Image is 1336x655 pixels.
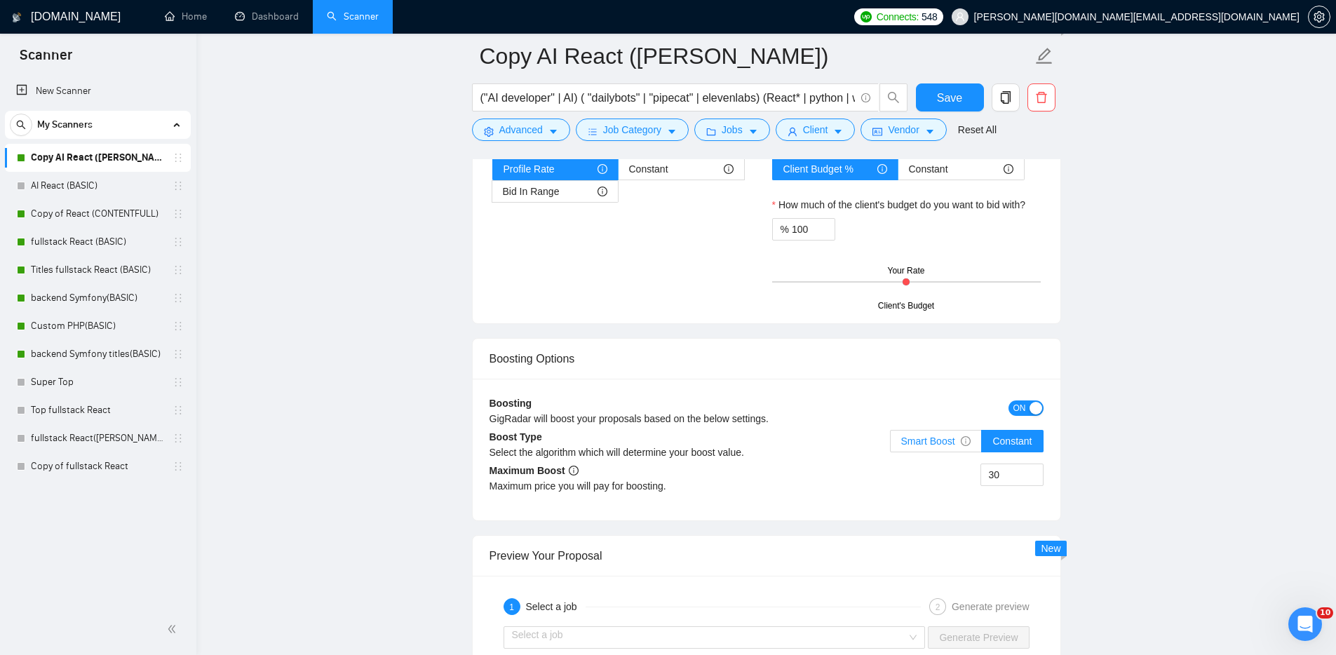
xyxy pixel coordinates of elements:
[490,398,532,409] b: Boosting
[888,122,919,137] span: Vendor
[37,111,93,139] span: My Scanners
[490,339,1044,379] div: Boosting Options
[480,39,1032,74] input: Scanner name...
[1004,164,1013,174] span: info-circle
[1041,543,1060,554] span: New
[1027,83,1055,112] button: delete
[173,349,184,360] span: holder
[667,126,677,137] span: caret-down
[992,83,1020,112] button: copy
[861,93,870,102] span: info-circle
[888,264,925,278] div: Your Rate
[629,158,668,180] span: Constant
[31,200,164,228] a: Copy of React (CONTENTFULL)
[31,396,164,424] a: Top fullstack React
[1035,47,1053,65] span: edit
[472,119,570,141] button: settingAdvancedcaret-down
[509,602,514,612] span: 1
[31,340,164,368] a: backend Symfony titles(BASIC)
[772,197,1026,212] label: How much of the client's budget do you want to bid with?
[484,126,494,137] span: setting
[548,126,558,137] span: caret-down
[490,445,767,460] div: Select the algorithm which will determine your boost value.
[490,431,542,443] b: Boost Type
[11,120,32,130] span: search
[526,598,586,615] div: Select a job
[598,164,607,174] span: info-circle
[861,11,872,22] img: upwork-logo.png
[1288,607,1322,641] iframe: Intercom live chat
[958,122,997,137] a: Reset All
[173,320,184,332] span: holder
[925,126,935,137] span: caret-down
[1308,6,1330,28] button: setting
[12,6,22,29] img: logo
[576,119,689,141] button: barsJob Categorycaret-down
[165,11,207,22] a: homeHome
[588,126,598,137] span: bars
[916,83,984,112] button: Save
[877,9,919,25] span: Connects:
[173,292,184,304] span: holder
[173,433,184,444] span: holder
[31,452,164,480] a: Copy of fullstack React
[173,377,184,388] span: holder
[783,158,853,180] span: Client Budget %
[504,158,555,180] span: Profile Rate
[1013,400,1026,416] span: ON
[937,89,962,107] span: Save
[31,312,164,340] a: Custom PHP(BASIC)
[1309,11,1330,22] span: setting
[31,144,164,172] a: Copy AI React ([PERSON_NAME])
[173,405,184,416] span: holder
[5,111,191,480] li: My Scanners
[776,119,856,141] button: userClientcaret-down
[879,83,907,112] button: search
[31,256,164,284] a: Titles fullstack React (BASIC)
[235,11,299,22] a: dashboardDashboard
[877,164,887,174] span: info-circle
[724,164,734,174] span: info-circle
[872,126,882,137] span: idcard
[31,424,164,452] a: fullstack React([PERSON_NAME])
[952,598,1030,615] div: Generate preview
[173,264,184,276] span: holder
[173,236,184,248] span: holder
[722,122,743,137] span: Jobs
[603,122,661,137] span: Job Category
[499,122,543,137] span: Advanced
[901,435,971,447] span: Smart Boost
[569,466,579,475] span: info-circle
[327,11,379,22] a: searchScanner
[173,180,184,191] span: holder
[31,172,164,200] a: AI React (BASIC)
[928,626,1029,649] button: Generate Preview
[31,284,164,312] a: backend Symfony(BASIC)
[694,119,770,141] button: folderJobscaret-down
[880,91,907,104] span: search
[955,12,965,22] span: user
[490,478,767,494] div: Maximum price you will pay for boosting.
[861,119,946,141] button: idcardVendorcaret-down
[167,622,181,636] span: double-left
[173,208,184,220] span: holder
[909,158,948,180] span: Constant
[961,436,971,446] span: info-circle
[490,411,905,426] div: GigRadar will boost your proposals based on the below settings.
[706,126,716,137] span: folder
[792,219,835,240] input: How much of the client's budget do you want to bid with?
[490,465,579,476] b: Maximum Boost
[503,181,560,202] span: Bid In Range
[5,77,191,105] li: New Scanner
[788,126,797,137] span: user
[31,368,164,396] a: Super Top
[878,299,934,313] div: Client's Budget
[480,89,855,107] input: Search Freelance Jobs...
[922,9,937,25] span: 548
[936,602,940,612] span: 2
[8,45,83,74] span: Scanner
[1317,607,1333,619] span: 10
[803,122,828,137] span: Client
[992,91,1019,104] span: copy
[1308,11,1330,22] a: setting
